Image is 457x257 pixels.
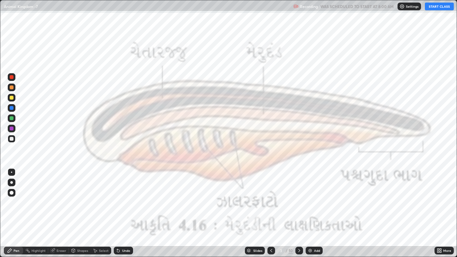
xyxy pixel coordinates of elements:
[77,249,88,252] div: Shapes
[425,3,454,10] button: START CLASS
[99,249,109,252] div: Select
[314,249,320,252] div: Add
[399,4,405,9] img: class-settings-icons
[122,249,130,252] div: Undo
[57,249,66,252] div: Eraser
[13,249,19,252] div: Pen
[300,4,318,9] p: Recording
[285,249,287,253] div: /
[31,249,46,252] div: Highlight
[320,4,394,9] h5: WAS SCHEDULED TO START AT 8:00 AM
[406,5,418,8] p: Settings
[308,248,313,253] img: add-slide-button
[278,249,284,253] div: 3
[289,248,293,253] div: 10
[4,4,38,9] p: Animal Kingdom -7
[443,249,451,252] div: More
[293,4,299,9] img: recording.375f2c34.svg
[253,249,262,252] div: Slides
